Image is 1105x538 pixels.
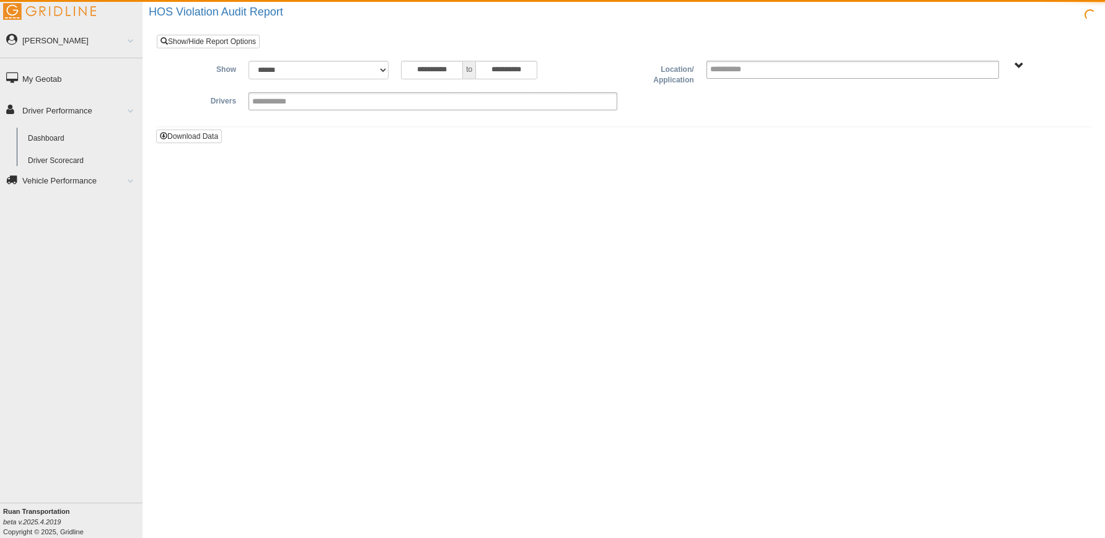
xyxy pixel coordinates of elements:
label: Location/ Application [623,61,700,86]
a: Show/Hide Report Options [157,35,260,48]
div: Copyright © 2025, Gridline [3,506,143,537]
img: Gridline [3,3,96,20]
button: Download Data [156,130,222,143]
h2: HOS Violation Audit Report [149,6,1105,19]
a: Driver Scorecard [22,150,143,172]
label: Drivers [166,92,242,107]
i: beta v.2025.4.2019 [3,518,61,526]
label: Show [166,61,242,76]
span: to [463,61,475,79]
b: Ruan Transportation [3,508,70,515]
a: Dashboard [22,128,143,150]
